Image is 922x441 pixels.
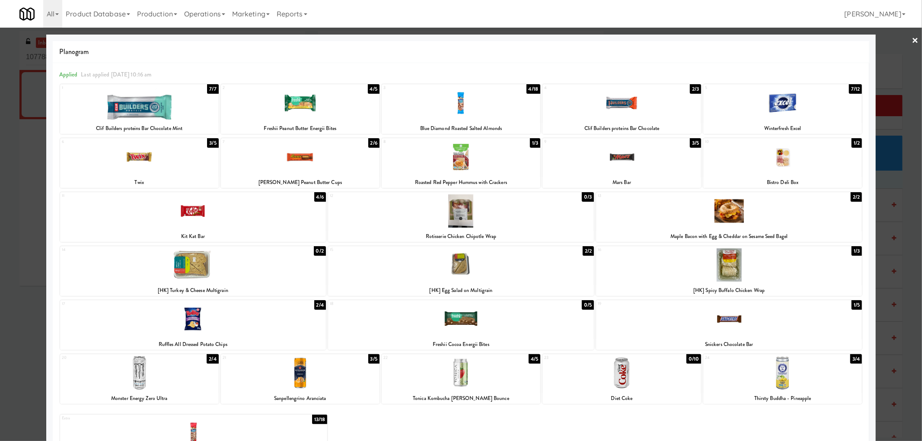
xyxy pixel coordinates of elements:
span: Applied [59,70,78,79]
div: 161/3[HK] Spicy Buffalo Chicken Wrap [596,246,862,296]
div: 13 [598,192,729,200]
div: 1 [62,84,140,92]
div: Sanpellengrino Aranciata [221,393,380,404]
div: 24 [705,354,783,362]
div: 213/5Sanpellengrino Aranciata [221,354,380,404]
div: Twix [61,177,217,188]
div: 13/18 [312,415,328,424]
div: Blue Diamond Roasted Salted Almonds [383,123,539,134]
div: 0/2 [314,246,326,256]
div: Clif Builders proteins Bar Chocolate Mint [61,123,217,134]
div: 5 [705,84,783,92]
div: 180/5Freshii Cocoa Energii Bites [328,300,594,350]
div: 16 [598,246,729,254]
div: Thirsty Buddha - Pineapple [705,393,861,404]
div: Ruffles All Dressed Potato Chips [60,339,326,350]
div: Diet Coke [544,393,700,404]
div: 230/10Diet Coke [542,354,701,404]
div: 10 [705,138,783,146]
div: 17 [62,300,193,308]
div: Maple Bacon with Egg & Cheddar on Sesame Seed Bagel [597,231,861,242]
div: Monster Energy Zero Ultra [60,393,219,404]
div: 2/3 [690,84,701,94]
div: 57/12Winterfresh Excel [703,84,862,134]
div: 191/5Snickers Chocolate Bar [596,300,862,350]
div: 2/6 [368,138,380,148]
div: 202/4Monster Energy Zero Ultra [60,354,219,404]
div: [PERSON_NAME] Peanut Butter Cups [221,177,380,188]
div: Bistro Deli Box [703,177,862,188]
div: 3/4 [850,354,862,364]
div: 4/18 [526,84,540,94]
div: 4/6 [314,192,326,202]
div: 15 [330,246,461,254]
div: 34/18Blue Diamond Roasted Salted Almonds [382,84,540,134]
div: 7/7 [207,84,218,94]
div: 23 [544,354,622,362]
div: 114/6Kit Kat Bar [60,192,326,242]
div: 17/7Clif Builders proteins Bar Chocolate Mint [60,84,219,134]
div: Winterfresh Excel [703,123,862,134]
div: 18 [330,300,461,308]
div: Clif Builders proteins Bar Chocolate [542,123,701,134]
div: 2/2 [851,192,862,202]
div: 7 [223,138,300,146]
div: [HK] Spicy Buffalo Chicken Wrap [597,285,861,296]
div: 2/4 [207,354,218,364]
div: 140/2[HK] Turkey & Cheese Multigrain [60,246,326,296]
div: 7/12 [849,84,862,94]
div: 172/4Ruffles All Dressed Potato Chips [60,300,326,350]
div: 1/2 [852,138,862,148]
div: 1/5 [852,300,862,310]
div: Winterfresh Excel [705,123,861,134]
div: 63/5Twix [60,138,219,188]
div: 2/4 [314,300,326,310]
div: Mars Bar [542,177,701,188]
div: 132/2Maple Bacon with Egg & Cheddar on Sesame Seed Bagel [596,192,862,242]
div: Extra [62,415,194,422]
div: Bistro Deli Box [705,177,861,188]
div: Sanpellengrino Aranciata [222,393,378,404]
div: Tonica Kombucha [PERSON_NAME] Bounce [383,393,539,404]
div: 1/3 [852,246,862,256]
div: 22 [383,354,461,362]
div: Diet Coke [542,393,701,404]
div: 24/5Freshii Peanut Butter Energii Bites [221,84,380,134]
div: Tonica Kombucha [PERSON_NAME] Bounce [382,393,540,404]
div: Blue Diamond Roasted Salted Almonds [382,123,540,134]
div: [HK] Turkey & Cheese Multigrain [60,285,326,296]
div: 6 [62,138,140,146]
div: Snickers Chocolate Bar [597,339,861,350]
div: 4/5 [368,84,380,94]
div: Thirsty Buddha - Pineapple [703,393,862,404]
div: 1/3 [530,138,540,148]
div: [PERSON_NAME] Peanut Butter Cups [222,177,378,188]
div: Snickers Chocolate Bar [596,339,862,350]
div: 152/2[HK] Egg Salad on Multigrain [328,246,594,296]
div: 3/5 [368,354,380,364]
div: 2 [223,84,300,92]
div: Twix [60,177,219,188]
a: × [912,28,919,54]
div: 42/3Clif Builders proteins Bar Chocolate [542,84,701,134]
div: 4/5 [529,354,540,364]
div: 72/6[PERSON_NAME] Peanut Butter Cups [221,138,380,188]
div: 20 [62,354,140,362]
div: 3 [383,84,461,92]
div: 21 [223,354,300,362]
div: Mars Bar [544,177,700,188]
div: 0/10 [686,354,701,364]
div: 120/3Rotisserie Chicken Chipotle Wrap [328,192,594,242]
div: 19 [598,300,729,308]
span: Planogram [59,45,863,58]
div: 8 [383,138,461,146]
div: Roasted Red Pepper Hummus with Crackers [382,177,540,188]
div: Monster Energy Zero Ultra [61,393,217,404]
div: [HK] Turkey & Cheese Multigrain [61,285,325,296]
div: 224/5Tonica Kombucha [PERSON_NAME] Bounce [382,354,540,404]
div: Freshii Peanut Butter Energii Bites [221,123,380,134]
div: 0/3 [582,192,594,202]
div: Maple Bacon with Egg & Cheddar on Sesame Seed Bagel [596,231,862,242]
div: Rotisserie Chicken Chipotle Wrap [329,231,593,242]
div: [HK] Egg Salad on Multigrain [328,285,594,296]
